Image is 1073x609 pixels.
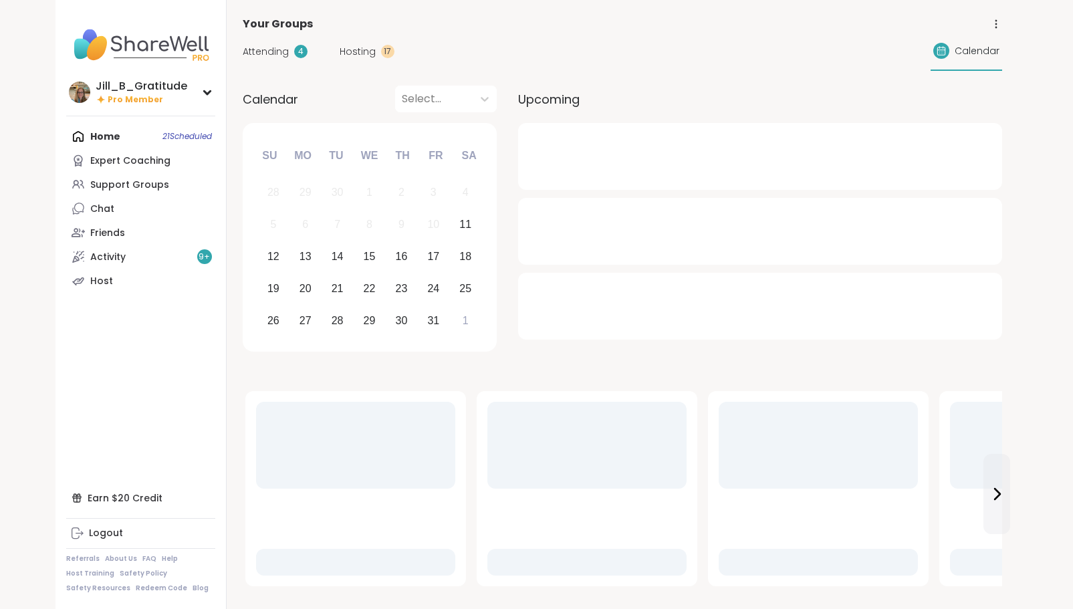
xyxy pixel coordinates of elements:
[267,247,279,265] div: 12
[66,554,100,564] a: Referrals
[421,141,451,170] div: Fr
[90,178,169,192] div: Support Groups
[427,247,439,265] div: 17
[90,203,114,216] div: Chat
[427,312,439,330] div: 31
[340,45,376,59] span: Hosting
[322,141,351,170] div: Tu
[459,247,471,265] div: 18
[90,251,126,264] div: Activity
[96,79,187,94] div: Jill_B_Gratitude
[398,183,404,201] div: 2
[291,306,320,335] div: Choose Monday, October 27th, 2025
[66,521,215,545] a: Logout
[66,21,215,68] img: ShareWell Nav Logo
[387,306,416,335] div: Choose Thursday, October 30th, 2025
[323,243,352,271] div: Choose Tuesday, October 14th, 2025
[396,279,408,297] div: 23
[66,569,114,578] a: Host Training
[396,312,408,330] div: 30
[387,274,416,303] div: Choose Thursday, October 23rd, 2025
[270,215,276,233] div: 5
[332,247,344,265] div: 14
[89,527,123,540] div: Logout
[259,306,288,335] div: Choose Sunday, October 26th, 2025
[257,176,481,336] div: month 2025-10
[255,141,284,170] div: Su
[291,211,320,239] div: Not available Monday, October 6th, 2025
[66,584,130,593] a: Safety Resources
[243,16,313,32] span: Your Groups
[454,141,483,170] div: Sa
[300,312,312,330] div: 27
[323,306,352,335] div: Choose Tuesday, October 28th, 2025
[105,554,137,564] a: About Us
[355,243,384,271] div: Choose Wednesday, October 15th, 2025
[300,279,312,297] div: 20
[355,211,384,239] div: Not available Wednesday, October 8th, 2025
[259,178,288,207] div: Not available Sunday, September 28th, 2025
[66,486,215,510] div: Earn $20 Credit
[332,312,344,330] div: 28
[323,274,352,303] div: Choose Tuesday, October 21st, 2025
[388,141,417,170] div: Th
[199,251,210,263] span: 9 +
[66,197,215,221] a: Chat
[291,243,320,271] div: Choose Monday, October 13th, 2025
[332,279,344,297] div: 21
[291,274,320,303] div: Choose Monday, October 20th, 2025
[387,178,416,207] div: Not available Thursday, October 2nd, 2025
[355,178,384,207] div: Not available Wednesday, October 1st, 2025
[259,211,288,239] div: Not available Sunday, October 5th, 2025
[364,312,376,330] div: 29
[459,215,471,233] div: 11
[302,215,308,233] div: 6
[294,45,308,58] div: 4
[120,569,167,578] a: Safety Policy
[332,183,344,201] div: 30
[193,584,209,593] a: Blog
[459,279,471,297] div: 25
[463,183,469,201] div: 4
[136,584,187,593] a: Redeem Code
[291,178,320,207] div: Not available Monday, September 29th, 2025
[355,306,384,335] div: Choose Wednesday, October 29th, 2025
[387,211,416,239] div: Not available Thursday, October 9th, 2025
[451,306,480,335] div: Choose Saturday, November 1st, 2025
[387,243,416,271] div: Choose Thursday, October 16th, 2025
[323,178,352,207] div: Not available Tuesday, September 30th, 2025
[66,221,215,245] a: Friends
[955,44,999,58] span: Calendar
[300,183,312,201] div: 29
[267,279,279,297] div: 19
[396,247,408,265] div: 16
[90,154,170,168] div: Expert Coaching
[162,554,178,564] a: Help
[66,148,215,172] a: Expert Coaching
[398,215,404,233] div: 9
[243,45,289,59] span: Attending
[451,178,480,207] div: Not available Saturday, October 4th, 2025
[355,274,384,303] div: Choose Wednesday, October 22nd, 2025
[427,215,439,233] div: 10
[90,227,125,240] div: Friends
[66,245,215,269] a: Activity9+
[431,183,437,201] div: 3
[69,82,90,103] img: Jill_B_Gratitude
[142,554,156,564] a: FAQ
[334,215,340,233] div: 7
[463,312,469,330] div: 1
[66,269,215,293] a: Host
[364,247,376,265] div: 15
[451,243,480,271] div: Choose Saturday, October 18th, 2025
[354,141,384,170] div: We
[451,274,480,303] div: Choose Saturday, October 25th, 2025
[419,178,448,207] div: Not available Friday, October 3rd, 2025
[419,306,448,335] div: Choose Friday, October 31st, 2025
[300,247,312,265] div: 13
[419,274,448,303] div: Choose Friday, October 24th, 2025
[288,141,318,170] div: Mo
[364,279,376,297] div: 22
[366,215,372,233] div: 8
[267,312,279,330] div: 26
